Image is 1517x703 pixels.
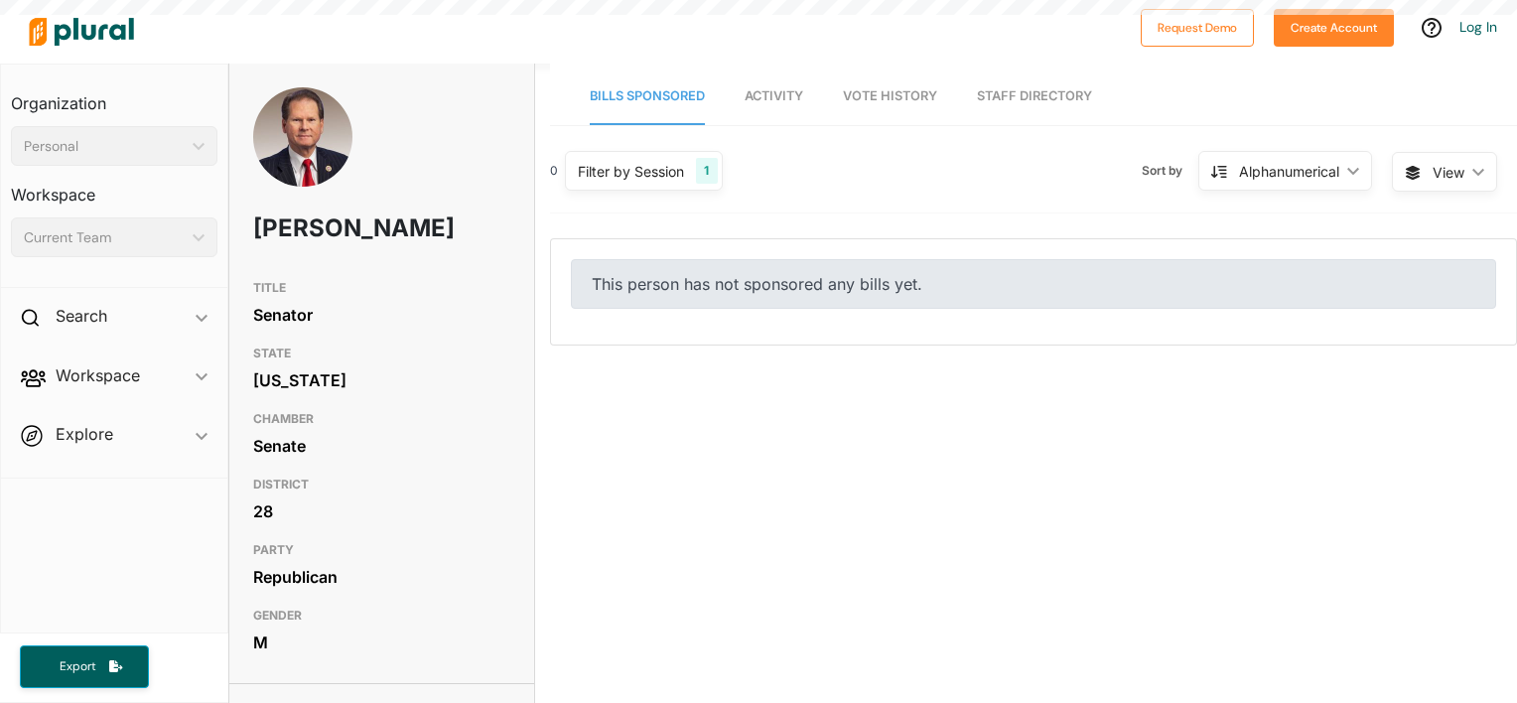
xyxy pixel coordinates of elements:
[745,69,803,125] a: Activity
[253,538,511,562] h3: PARTY
[590,69,705,125] a: Bills Sponsored
[977,69,1092,125] a: Staff Directory
[590,88,705,103] span: Bills Sponsored
[56,305,107,327] h2: Search
[1239,161,1339,182] div: Alphanumerical
[253,562,511,592] div: Republican
[11,74,217,118] h3: Organization
[24,227,185,248] div: Current Team
[253,604,511,628] h3: GENDER
[253,496,511,526] div: 28
[253,628,511,657] div: M
[24,136,185,157] div: Personal
[843,88,937,103] span: Vote History
[745,88,803,103] span: Activity
[843,69,937,125] a: Vote History
[1142,162,1198,180] span: Sort by
[253,365,511,395] div: [US_STATE]
[11,166,217,210] h3: Workspace
[550,162,558,180] div: 0
[1141,16,1254,37] a: Request Demo
[578,161,684,182] div: Filter by Session
[1433,162,1464,183] span: View
[253,300,511,330] div: Senator
[46,658,109,675] span: Export
[1141,9,1254,47] button: Request Demo
[696,158,717,184] div: 1
[253,276,511,300] h3: TITLE
[1459,18,1497,36] a: Log In
[253,473,511,496] h3: DISTRICT
[1274,16,1394,37] a: Create Account
[253,431,511,461] div: Senate
[1274,9,1394,47] button: Create Account
[253,342,511,365] h3: STATE
[571,259,1496,309] div: This person has not sponsored any bills yet.
[20,645,149,688] button: Export
[253,407,511,431] h3: CHAMBER
[253,87,352,187] img: Headshot of Joey Hensley
[253,199,408,258] h1: [PERSON_NAME]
